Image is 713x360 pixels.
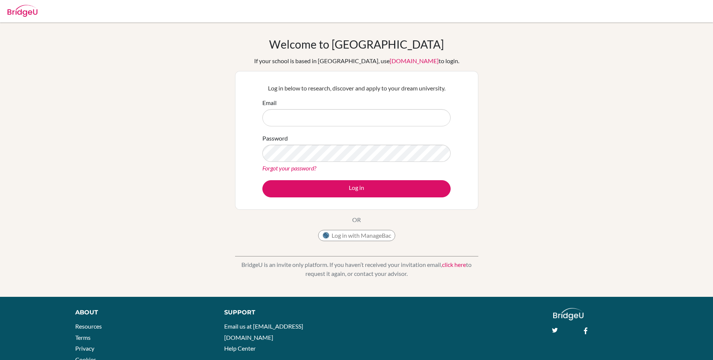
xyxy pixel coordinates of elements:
a: Forgot your password? [262,164,316,172]
div: About [75,308,207,317]
label: Password [262,134,288,143]
a: Terms [75,334,91,341]
img: logo_white@2x-f4f0deed5e89b7ecb1c2cc34c3e3d731f90f0f143d5ea2071677605dd97b5244.png [553,308,583,320]
a: Email us at [EMAIL_ADDRESS][DOMAIN_NAME] [224,323,303,341]
img: Bridge-U [7,5,37,17]
p: BridgeU is an invite only platform. If you haven’t received your invitation email, to request it ... [235,260,478,278]
a: Resources [75,323,102,330]
a: click here [442,261,466,268]
button: Log in [262,180,451,197]
button: Log in with ManageBac [318,230,395,241]
p: Log in below to research, discover and apply to your dream university. [262,84,451,93]
a: Privacy [75,345,94,352]
a: [DOMAIN_NAME] [390,57,439,64]
div: Support [224,308,348,317]
label: Email [262,98,277,107]
div: If your school is based in [GEOGRAPHIC_DATA], use to login. [254,56,459,65]
a: Help Center [224,345,256,352]
h1: Welcome to [GEOGRAPHIC_DATA] [269,37,444,51]
p: OR [352,215,361,224]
